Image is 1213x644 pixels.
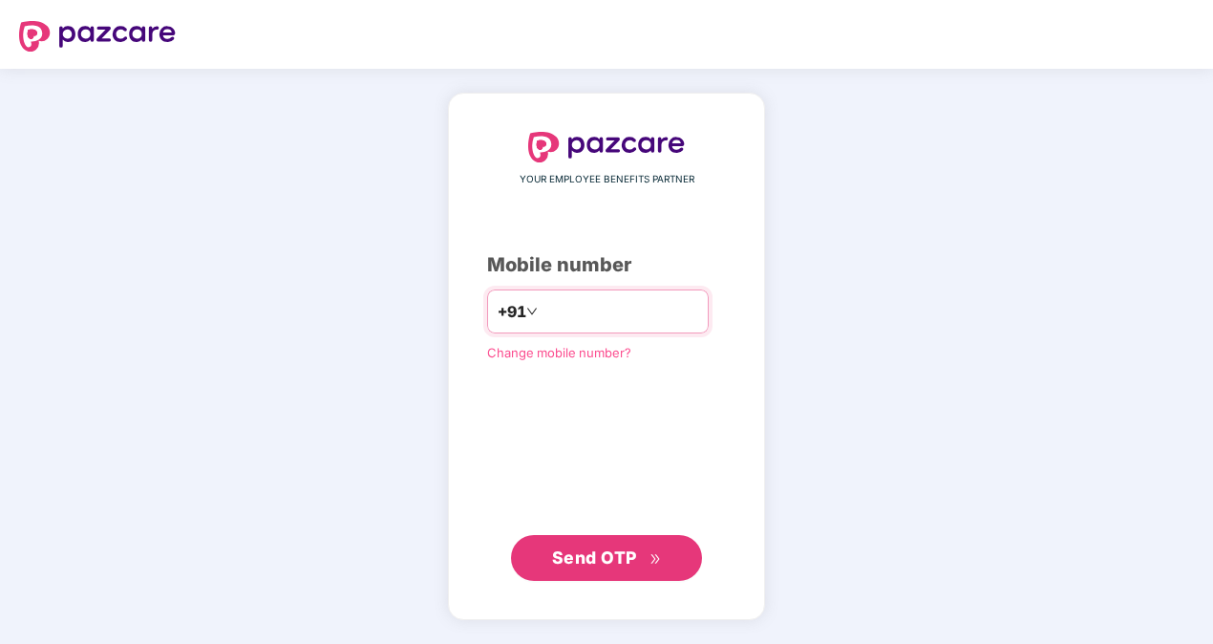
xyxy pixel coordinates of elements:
span: YOUR EMPLOYEE BENEFITS PARTNER [520,172,694,187]
span: Send OTP [552,547,637,568]
span: down [526,306,538,317]
div: Mobile number [487,250,726,280]
a: Change mobile number? [487,345,631,360]
img: logo [19,21,176,52]
span: +91 [498,300,526,324]
button: Send OTPdouble-right [511,535,702,581]
img: logo [528,132,685,162]
span: double-right [649,553,662,566]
